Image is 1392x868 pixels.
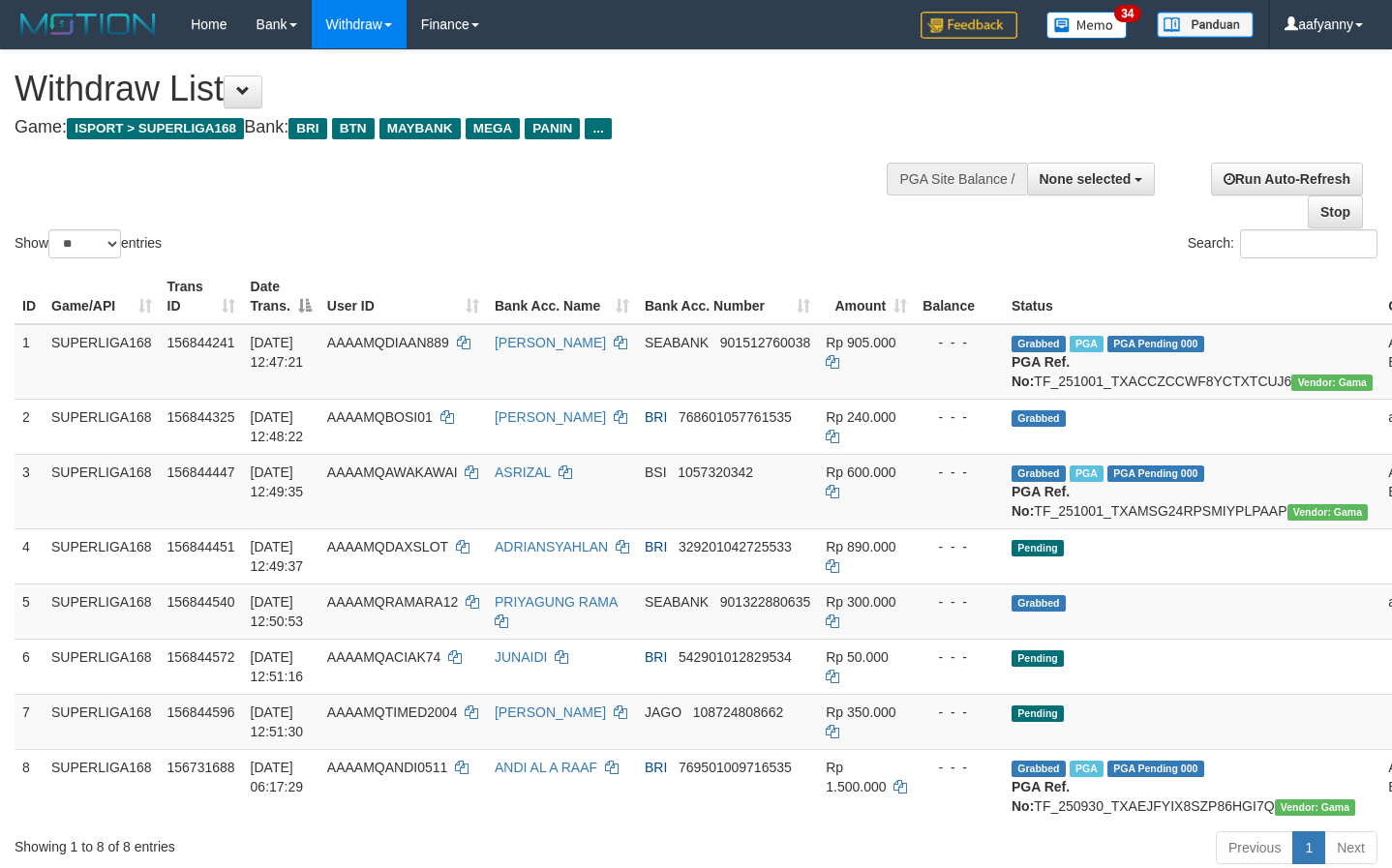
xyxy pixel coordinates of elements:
[1012,650,1064,667] span: Pending
[44,454,160,528] td: SUPERLIGA168
[1114,5,1140,22] span: 34
[679,760,792,775] span: Copy 769501009716535 to clipboard
[826,760,886,794] span: Rp 1.500.000
[44,528,160,584] td: SUPERLIGA168
[645,760,667,775] span: BRI
[15,70,909,108] h1: Withdraw List
[826,704,895,720] span: Rp 350.000
[1308,195,1363,228] a: Stop
[1012,705,1064,722] span: Pending
[327,760,448,775] span: AAAAMQANDI0511
[44,694,160,749] td: SUPERLIGA168
[251,649,304,684] span: [DATE] 12:51:16
[167,649,235,665] span: 156844572
[1012,540,1064,556] span: Pending
[1070,336,1104,352] span: Marked by aafsengchandara
[1012,484,1070,519] b: PGA Ref. No:
[251,464,304,499] span: [DATE] 12:49:35
[327,335,449,350] span: AAAAMQDIAAN889
[288,118,326,139] span: BRI
[243,269,319,324] th: Date Trans.: activate to sort column descending
[645,539,667,554] span: BRI
[251,335,304,370] span: [DATE] 12:47:21
[1004,269,1380,324] th: Status
[15,829,565,856] div: Showing 1 to 8 of 8 entries
[1046,12,1128,39] img: Button%20Memo.svg
[678,464,753,480] span: Copy 1057320342 to clipboard
[167,464,235,480] span: 156844447
[327,464,458,480] span: AAAAMQAWAKAWAI
[645,594,709,610] span: SEABANK
[251,704,304,739] span: [DATE] 12:51:30
[525,118,580,139] span: PANIN
[818,269,915,324] th: Amount: activate to sort column ascending
[15,454,44,528] td: 3
[44,749,160,823] td: SUPERLIGA168
[15,229,162,258] label: Show entries
[44,639,160,694] td: SUPERLIGA168
[921,12,1017,39] img: Feedback.jpg
[693,704,783,720] span: Copy 108724808662 to clipboard
[645,704,681,720] span: JAGO
[1004,454,1380,528] td: TF_251001_TXAMSG24RPSMIYPLPAAP
[826,335,895,350] span: Rp 905.000
[15,639,44,694] td: 6
[327,409,433,425] span: AAAAMQBOSI01
[15,749,44,823] td: 8
[167,539,235,554] span: 156844451
[15,694,44,749] td: 7
[1188,229,1377,258] label: Search:
[495,539,608,554] a: ADRIANSYAHLAN
[923,647,996,667] div: - - -
[923,537,996,556] div: - - -
[67,118,244,139] span: ISPORT > SUPERLIGA168
[1070,465,1104,482] span: Marked by aafsoycanthlai
[1012,354,1070,389] b: PGA Ref. No:
[1240,229,1377,258] input: Search:
[327,704,458,720] span: AAAAMQTIMED2004
[1287,504,1369,521] span: Vendor URL: https://trx31.1velocity.biz
[466,118,521,139] span: MEGA
[15,118,909,137] h4: Game: Bank:
[679,409,792,425] span: Copy 768601057761535 to clipboard
[495,335,606,350] a: [PERSON_NAME]
[495,704,606,720] a: [PERSON_NAME]
[487,269,637,324] th: Bank Acc. Name: activate to sort column ascending
[495,649,547,665] a: JUNAIDI
[15,528,44,584] td: 4
[15,324,44,400] td: 1
[645,409,667,425] span: BRI
[1012,336,1066,352] span: Grabbed
[319,269,487,324] th: User ID: activate to sort column ascending
[167,335,235,350] span: 156844241
[826,594,895,610] span: Rp 300.000
[167,704,235,720] span: 156844596
[15,399,44,454] td: 2
[1012,410,1066,427] span: Grabbed
[645,649,667,665] span: BRI
[44,269,160,324] th: Game/API: activate to sort column ascending
[1012,595,1066,612] span: Grabbed
[1157,12,1254,38] img: panduan.png
[1012,761,1066,777] span: Grabbed
[1324,831,1377,864] a: Next
[923,407,996,427] div: - - -
[1012,779,1070,814] b: PGA Ref. No:
[251,409,304,444] span: [DATE] 12:48:22
[720,594,810,610] span: Copy 901322880635 to clipboard
[251,539,304,574] span: [DATE] 12:49:37
[720,335,810,350] span: Copy 901512760038 to clipboard
[923,703,996,722] div: - - -
[1040,171,1132,187] span: None selected
[923,463,996,482] div: - - -
[15,269,44,324] th: ID
[495,760,597,775] a: ANDI AL A RAAF
[1107,465,1204,482] span: PGA Pending
[1275,799,1356,816] span: Vendor URL: https://trx31.1velocity.biz
[1027,163,1156,195] button: None selected
[1004,749,1380,823] td: TF_250930_TXAEJFYIX8SZP86HGI7Q
[160,269,243,324] th: Trans ID: activate to sort column ascending
[915,269,1004,324] th: Balance
[826,649,889,665] span: Rp 50.000
[923,592,996,612] div: - - -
